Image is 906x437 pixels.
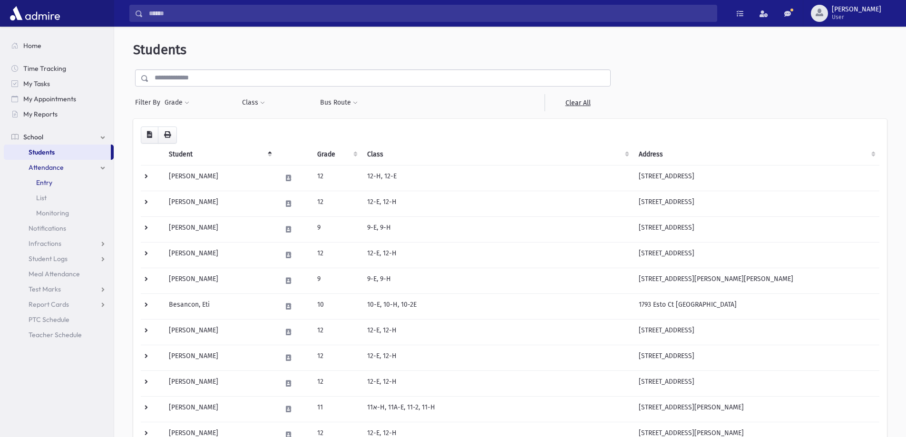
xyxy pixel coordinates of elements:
td: 12-E, 12-H [361,191,633,216]
th: Class: activate to sort column ascending [361,144,633,165]
span: Teacher Schedule [29,330,82,339]
td: [PERSON_NAME] [163,345,276,370]
span: Attendance [29,163,64,172]
span: PTC Schedule [29,315,69,324]
td: [STREET_ADDRESS][PERSON_NAME] [633,396,879,422]
span: Student Logs [29,254,68,263]
span: Students [133,42,186,58]
td: 9-E, 9-H [361,216,633,242]
span: Test Marks [29,285,61,293]
td: 11א-H, 11A-E, 11-2, 11-H [361,396,633,422]
button: Class [242,94,265,111]
span: Infractions [29,239,61,248]
span: Entry [36,178,52,187]
a: My Appointments [4,91,114,107]
td: 9-E, 9-H [361,268,633,293]
td: [STREET_ADDRESS] [633,165,879,191]
td: [STREET_ADDRESS] [633,191,879,216]
span: Meal Attendance [29,270,80,278]
td: [STREET_ADDRESS] [633,345,879,370]
td: Besancon, Eti [163,293,276,319]
td: 9 [312,216,361,242]
button: Grade [164,94,190,111]
a: Entry [4,175,114,190]
a: Clear All [545,94,611,111]
a: Student Logs [4,251,114,266]
th: Address: activate to sort column ascending [633,144,879,165]
a: List [4,190,114,205]
td: 12-E, 12-H [361,242,633,268]
a: Home [4,38,114,53]
td: [STREET_ADDRESS] [633,242,879,268]
td: [PERSON_NAME] [163,216,276,242]
td: 12 [312,319,361,345]
td: 12 [312,370,361,396]
input: Search [143,5,717,22]
a: Attendance [4,160,114,175]
span: List [36,194,47,202]
th: Grade: activate to sort column ascending [312,144,361,165]
td: [PERSON_NAME] [163,242,276,268]
td: 12 [312,165,361,191]
td: 1793 Esto Ct [GEOGRAPHIC_DATA] [633,293,879,319]
td: 12 [312,191,361,216]
a: My Reports [4,107,114,122]
td: [PERSON_NAME] [163,191,276,216]
a: Infractions [4,236,114,251]
td: 12-H, 12-E [361,165,633,191]
span: Notifications [29,224,66,233]
td: 12 [312,242,361,268]
span: My Appointments [23,95,76,103]
span: Monitoring [36,209,69,217]
a: Test Marks [4,282,114,297]
td: [STREET_ADDRESS] [633,319,879,345]
span: Report Cards [29,300,69,309]
a: Teacher Schedule [4,327,114,342]
td: 12-E, 12-H [361,345,633,370]
td: [STREET_ADDRESS][PERSON_NAME][PERSON_NAME] [633,268,879,293]
button: Bus Route [320,94,358,111]
td: [PERSON_NAME] [163,165,276,191]
a: Meal Attendance [4,266,114,282]
span: Home [23,41,41,50]
a: Monitoring [4,205,114,221]
td: 9 [312,268,361,293]
span: Time Tracking [23,64,66,73]
td: 10-E, 10-H, 10-2E [361,293,633,319]
td: [STREET_ADDRESS] [633,216,879,242]
td: [PERSON_NAME] [163,396,276,422]
a: PTC Schedule [4,312,114,327]
td: 12-E, 12-H [361,319,633,345]
span: Students [29,148,55,156]
td: [PERSON_NAME] [163,370,276,396]
a: Notifications [4,221,114,236]
span: My Reports [23,110,58,118]
td: [PERSON_NAME] [163,319,276,345]
a: School [4,129,114,145]
td: 12-E, 12-H [361,370,633,396]
td: 12 [312,345,361,370]
th: Student: activate to sort column descending [163,144,276,165]
td: 11 [312,396,361,422]
td: [PERSON_NAME] [163,268,276,293]
span: [PERSON_NAME] [832,6,881,13]
a: Report Cards [4,297,114,312]
td: [STREET_ADDRESS] [633,370,879,396]
a: Time Tracking [4,61,114,76]
a: Students [4,145,111,160]
span: School [23,133,43,141]
td: 10 [312,293,361,319]
button: Print [158,126,177,144]
span: My Tasks [23,79,50,88]
img: AdmirePro [8,4,62,23]
button: CSV [141,126,158,144]
span: User [832,13,881,21]
a: My Tasks [4,76,114,91]
span: Filter By [135,97,164,107]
